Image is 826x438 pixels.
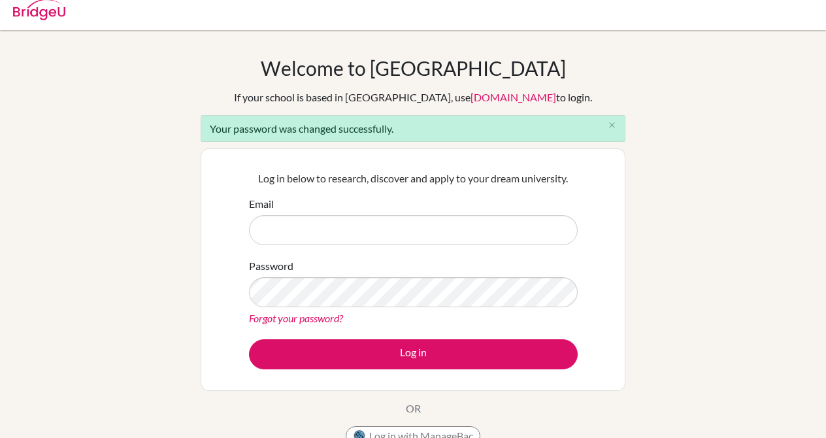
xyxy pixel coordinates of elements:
[249,312,343,324] a: Forgot your password?
[599,116,625,135] button: Close
[249,258,293,274] label: Password
[261,56,566,80] h1: Welcome to [GEOGRAPHIC_DATA]
[471,91,556,103] a: [DOMAIN_NAME]
[234,90,592,105] div: If your school is based in [GEOGRAPHIC_DATA], use to login.
[406,401,421,416] p: OR
[201,115,625,142] div: Your password was changed successfully.
[249,196,274,212] label: Email
[607,120,617,130] i: close
[249,339,578,369] button: Log in
[249,171,578,186] p: Log in below to research, discover and apply to your dream university.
